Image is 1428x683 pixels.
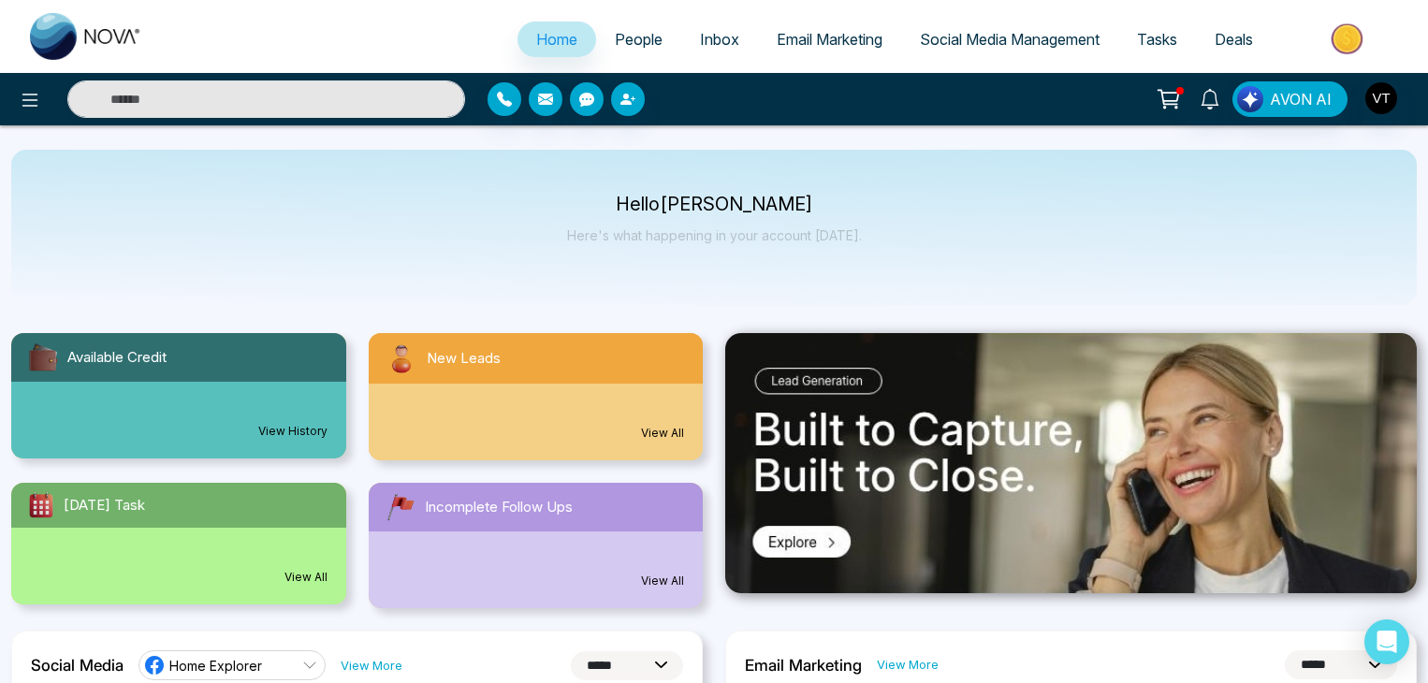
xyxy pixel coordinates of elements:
[758,22,901,57] a: Email Marketing
[258,423,328,440] a: View History
[615,30,663,49] span: People
[700,30,739,49] span: Inbox
[901,22,1118,57] a: Social Media Management
[641,425,684,442] a: View All
[284,569,328,586] a: View All
[681,22,758,57] a: Inbox
[1365,82,1397,114] img: User Avatar
[169,657,262,675] span: Home Explorer
[1215,30,1253,49] span: Deals
[427,348,501,370] span: New Leads
[1364,619,1409,664] div: Open Intercom Messenger
[920,30,1100,49] span: Social Media Management
[30,13,142,60] img: Nova CRM Logo
[425,497,573,518] span: Incomplete Follow Ups
[26,341,60,374] img: availableCredit.svg
[596,22,681,57] a: People
[357,333,715,460] a: New LeadsView All
[745,656,862,675] h2: Email Marketing
[641,573,684,589] a: View All
[777,30,882,49] span: Email Marketing
[384,490,417,524] img: followUps.svg
[517,22,596,57] a: Home
[384,341,419,376] img: newLeads.svg
[1118,22,1196,57] a: Tasks
[1196,22,1272,57] a: Deals
[1281,18,1417,60] img: Market-place.gif
[1237,86,1263,112] img: Lead Flow
[26,490,56,520] img: todayTask.svg
[567,196,862,212] p: Hello [PERSON_NAME]
[1137,30,1177,49] span: Tasks
[567,227,862,243] p: Here's what happening in your account [DATE].
[67,347,167,369] span: Available Credit
[341,657,402,675] a: View More
[725,333,1417,593] img: .
[64,495,145,516] span: [DATE] Task
[357,483,715,608] a: Incomplete Follow UpsView All
[877,656,939,674] a: View More
[31,656,124,675] h2: Social Media
[536,30,577,49] span: Home
[1270,88,1332,110] span: AVON AI
[1232,81,1348,117] button: AVON AI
